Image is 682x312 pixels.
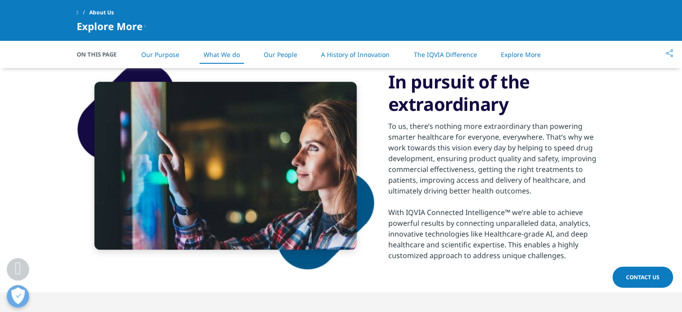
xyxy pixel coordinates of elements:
[141,50,179,59] a: Our Purpose
[7,285,29,308] button: Open Preferences
[626,273,660,281] span: Contact Us
[388,70,606,115] h3: In pursuit of the extraordinary
[77,50,126,59] span: On This Page
[388,121,606,196] div: To us, there’s nothing more extraordinary than powering smarter healthcare for everyone, everywhe...
[77,21,143,31] span: Explore More
[388,207,606,261] div: With IQVIA Connected Intelligence™ we’re able to achieve powerful results by connecting unparalle...
[77,62,375,270] img: shape-1.png
[413,50,477,59] a: The IQVIA Difference
[264,50,297,59] a: Our People
[321,50,390,59] a: A History of Innovation
[89,4,114,21] span: About Us
[612,267,673,288] a: Contact Us
[203,50,239,59] a: What We do
[501,50,541,59] a: Explore More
